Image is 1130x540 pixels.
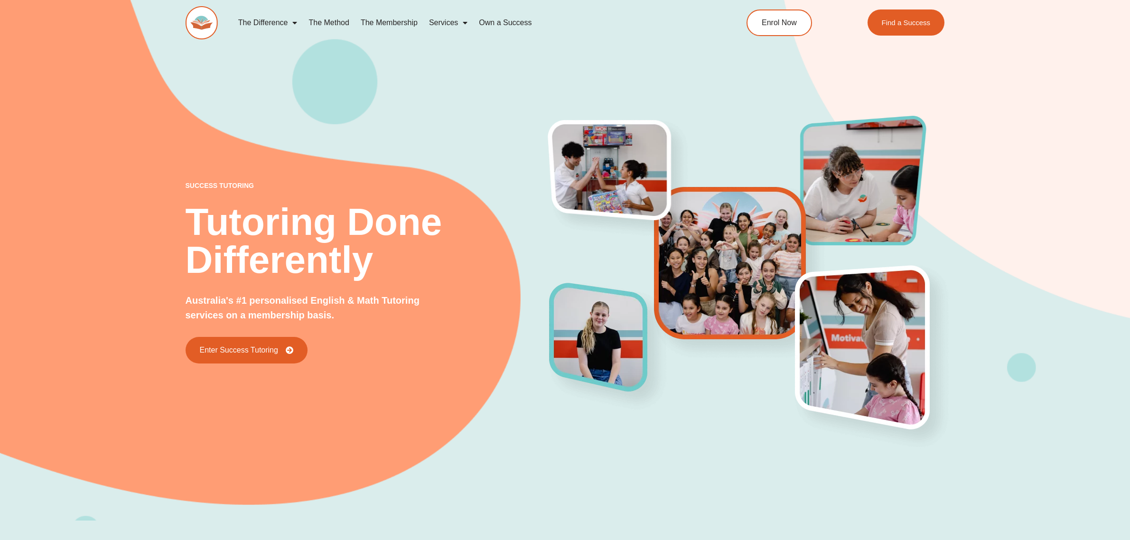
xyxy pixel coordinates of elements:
span: Enter Success Tutoring [200,346,278,354]
span: Enrol Now [762,19,797,27]
a: Enrol Now [747,9,812,36]
a: Find a Success [868,9,945,36]
a: Own a Success [473,12,537,34]
p: Australia's #1 personalised English & Math Tutoring services on a membership basis. [186,293,452,323]
a: The Membership [355,12,423,34]
a: Services [423,12,473,34]
a: Enter Success Tutoring [186,337,308,363]
a: The Difference [233,12,303,34]
h2: Tutoring Done Differently [186,203,550,279]
span: Find a Success [882,19,931,26]
a: The Method [303,12,355,34]
p: success tutoring [186,182,550,189]
nav: Menu [233,12,703,34]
